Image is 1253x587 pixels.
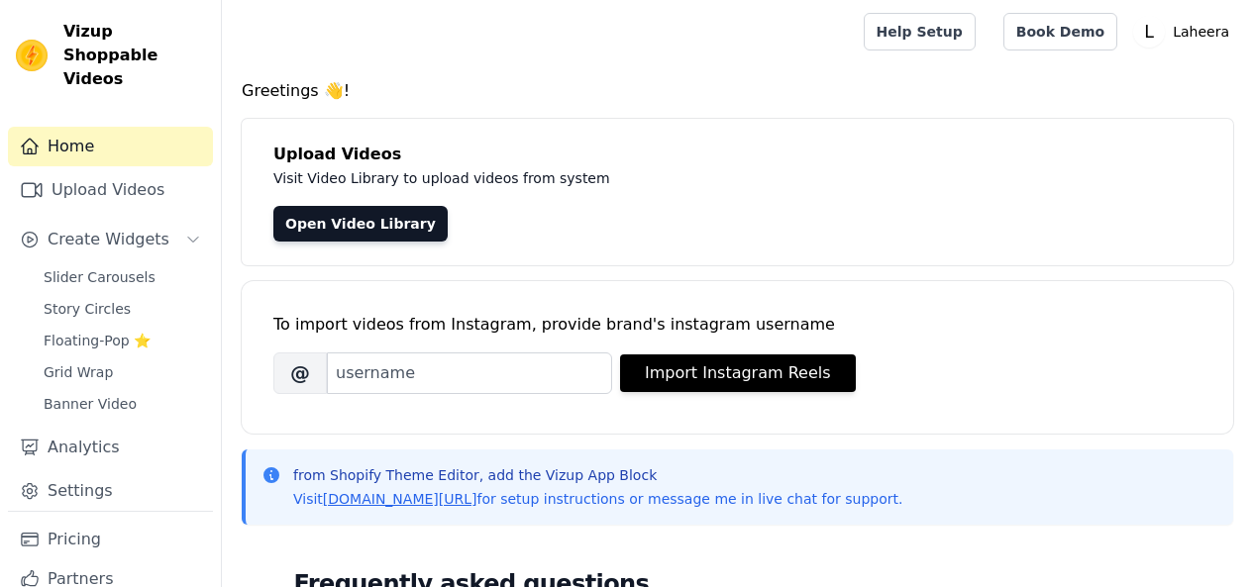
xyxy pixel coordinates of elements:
[620,354,856,392] button: Import Instagram Reels
[864,13,976,50] a: Help Setup
[32,263,213,291] a: Slider Carousels
[1003,13,1117,50] a: Book Demo
[32,358,213,386] a: Grid Wrap
[16,40,48,71] img: Vizup
[323,491,477,507] a: [DOMAIN_NAME][URL]
[8,520,213,559] a: Pricing
[242,79,1233,103] h4: Greetings 👋!
[44,267,156,287] span: Slider Carousels
[8,220,213,259] button: Create Widgets
[273,206,448,242] a: Open Video Library
[44,394,137,414] span: Banner Video
[44,362,113,382] span: Grid Wrap
[327,352,612,394] input: username
[1133,14,1237,49] button: L Laheera
[8,428,213,467] a: Analytics
[63,20,205,91] span: Vizup Shoppable Videos
[44,299,131,319] span: Story Circles
[44,331,151,350] span: Floating-Pop ⭐
[273,143,1201,166] h4: Upload Videos
[8,170,213,210] a: Upload Videos
[8,471,213,511] a: Settings
[273,352,327,394] span: @
[293,465,902,485] p: from Shopify Theme Editor, add the Vizup App Block
[8,127,213,166] a: Home
[48,228,169,251] span: Create Widgets
[273,166,1161,190] p: Visit Video Library to upload videos from system
[273,313,1201,337] div: To import videos from Instagram, provide brand's instagram username
[32,295,213,323] a: Story Circles
[1144,22,1154,42] text: L
[32,327,213,354] a: Floating-Pop ⭐
[1165,14,1237,49] p: Laheera
[293,489,902,509] p: Visit for setup instructions or message me in live chat for support.
[32,390,213,418] a: Banner Video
